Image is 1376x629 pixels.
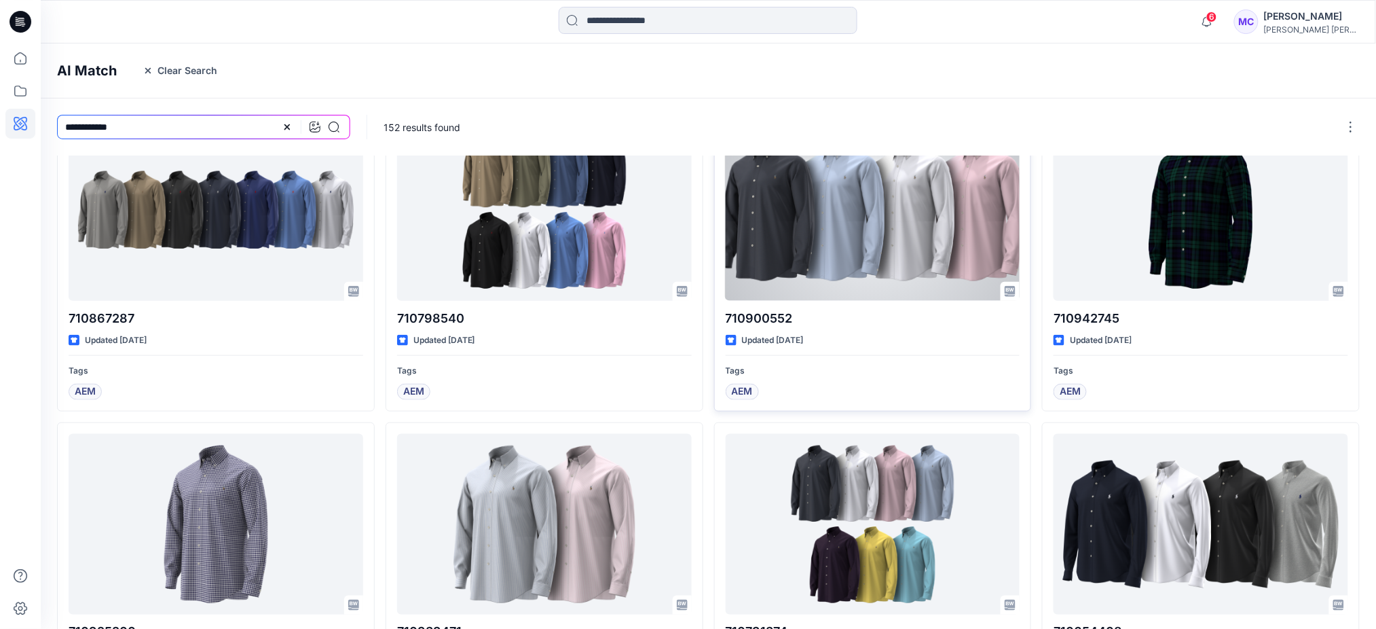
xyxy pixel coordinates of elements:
[69,120,363,301] a: 710867287
[69,434,363,615] a: 710925200
[1234,10,1259,34] div: MC
[726,434,1020,615] a: 710791374
[57,62,117,79] h4: AI Match
[397,309,692,328] p: 710798540
[397,120,692,301] a: 710798540
[732,384,753,400] span: AEM
[1054,434,1348,615] a: 710654408
[403,384,424,400] span: AEM
[69,309,363,328] p: 710867287
[85,334,147,348] p: Updated [DATE]
[397,364,692,378] p: Tags
[1070,334,1132,348] p: Updated [DATE]
[726,120,1020,301] a: 710900552
[1264,24,1359,35] div: [PERSON_NAME] [PERSON_NAME]
[75,384,96,400] span: AEM
[134,60,226,82] button: Clear Search
[1206,12,1217,22] span: 6
[1054,364,1348,378] p: Tags
[69,364,363,378] p: Tags
[413,334,475,348] p: Updated [DATE]
[1054,120,1348,301] a: 710942745
[384,120,460,134] p: 152 results found
[1264,8,1359,24] div: [PERSON_NAME]
[397,434,692,615] a: 710939471
[726,309,1020,328] p: 710900552
[726,364,1020,378] p: Tags
[742,334,804,348] p: Updated [DATE]
[1060,384,1081,400] span: AEM
[1054,309,1348,328] p: 710942745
